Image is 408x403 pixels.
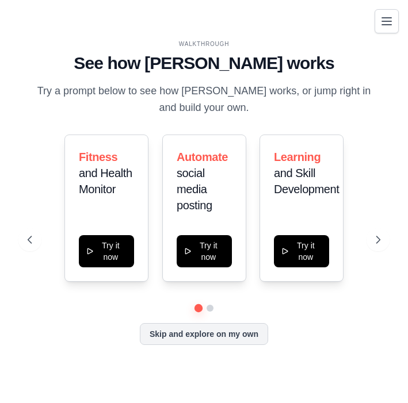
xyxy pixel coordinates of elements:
button: Skip and explore on my own [140,323,268,345]
iframe: Chat Widget [350,348,408,403]
span: Learning [274,151,321,163]
button: Try it now [79,235,134,267]
span: Fitness [79,151,117,163]
div: WALKTHROUGH [28,40,380,48]
p: Try a prompt below to see how [PERSON_NAME] works, or jump right in and build your own. [28,83,380,117]
button: Try it now [274,235,329,267]
button: Try it now [177,235,232,267]
span: and Health Monitor [79,167,132,195]
span: social media posting [177,167,212,212]
h1: See how [PERSON_NAME] works [28,53,380,74]
span: and Skill Development [274,167,339,195]
span: Automate [177,151,228,163]
button: Toggle navigation [375,9,399,33]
